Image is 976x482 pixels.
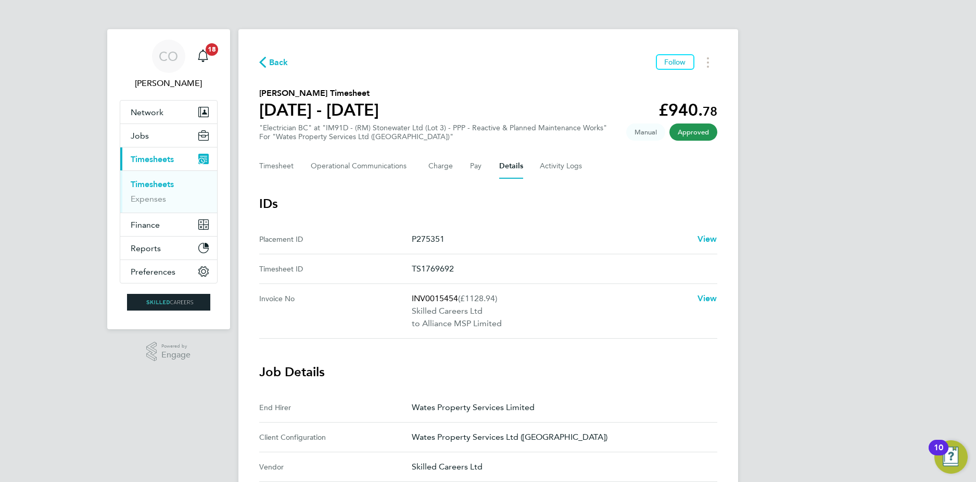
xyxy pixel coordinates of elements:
p: Wates Property Services Limited [412,401,709,414]
a: Go to home page [120,294,218,311]
span: Follow [664,57,686,67]
span: Reports [131,243,161,253]
span: View [698,293,717,303]
span: 78 [703,104,717,119]
img: skilledcareers-logo-retina.png [127,294,210,311]
div: End Hirer [259,401,412,414]
div: "Electrician BC" at "IM91D - (RM) Stonewater Ltd (Lot 3) - PPP - Reactive & Planned Maintenance W... [259,123,607,141]
span: Timesheets [131,154,174,164]
button: Pay [470,154,483,179]
a: Expenses [131,194,166,204]
div: 10 [934,448,943,461]
span: (£1128.94) [458,293,497,303]
button: Finance [120,213,217,236]
button: Back [259,56,288,69]
button: Jobs [120,124,217,147]
div: Client Configuration [259,431,412,443]
a: View [698,233,717,245]
app-decimal: £940. [658,100,717,120]
h3: IDs [259,195,717,212]
button: Operational Communications [311,154,412,179]
span: This timesheet was manually created. [626,123,665,141]
span: This timesheet has been approved. [669,123,717,141]
p: Wates Property Services Ltd ([GEOGRAPHIC_DATA]) [412,431,709,443]
div: For "Wates Property Services Ltd ([GEOGRAPHIC_DATA])" [259,132,607,141]
div: Timesheet ID [259,263,412,275]
button: Preferences [120,260,217,283]
span: Preferences [131,267,175,277]
div: Vendor [259,461,412,473]
nav: Main navigation [107,29,230,329]
p: Skilled Careers Ltd [412,461,709,473]
h3: Job Details [259,364,717,380]
button: Network [120,101,217,123]
span: Jobs [131,131,149,141]
a: View [698,292,717,305]
button: Follow [656,54,694,70]
div: Placement ID [259,233,412,245]
h2: [PERSON_NAME] Timesheet [259,87,379,100]
button: Timesheets Menu [699,54,717,70]
button: Reports [120,237,217,259]
p: P275351 [412,233,689,245]
span: Finance [131,220,160,230]
span: Network [131,107,163,117]
span: Back [269,56,288,69]
button: Timesheet [259,154,294,179]
a: 18 [193,40,213,73]
p: Skilled Careers Ltd [412,305,689,317]
a: Timesheets [131,179,174,189]
span: 18 [206,43,218,56]
div: Timesheets [120,170,217,213]
button: Open Resource Center, 10 new notifications [934,440,968,474]
p: TS1769692 [412,263,709,275]
button: Charge [428,154,453,179]
button: Details [499,154,523,179]
span: Powered by [161,342,191,351]
span: View [698,234,717,244]
a: CO[PERSON_NAME] [120,40,218,90]
p: INV0015454 [412,292,689,305]
button: Timesheets [120,147,217,170]
span: CO [159,50,178,63]
span: Engage [161,351,191,360]
div: Invoice No [259,292,412,330]
span: Craig O'Donovan [120,77,218,90]
a: Powered byEngage [146,342,191,362]
h1: [DATE] - [DATE] [259,100,379,120]
p: to Alliance MSP Limited [412,317,689,330]
button: Activity Logs [540,154,584,179]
